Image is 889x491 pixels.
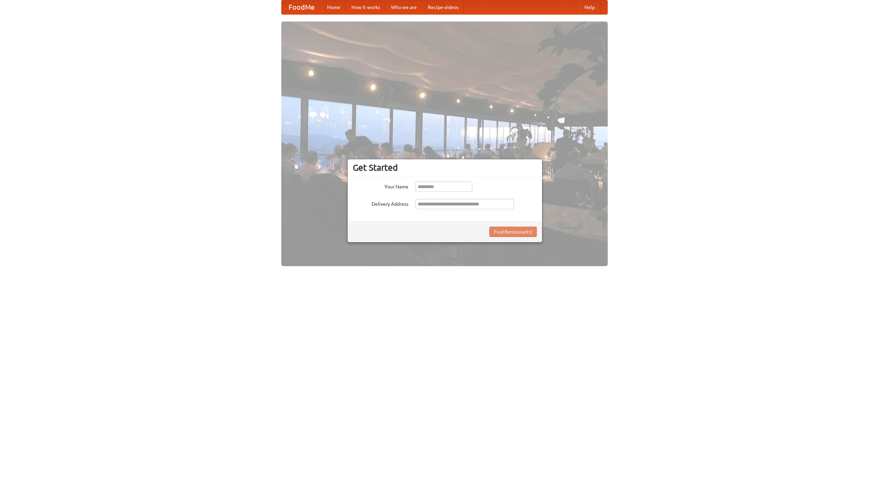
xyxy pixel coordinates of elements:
h3: Get Started [353,162,537,173]
a: Help [579,0,600,14]
a: Who we are [385,0,422,14]
a: Recipe videos [422,0,464,14]
label: Delivery Address [353,199,408,208]
button: Find Restaurants! [489,227,537,237]
a: How it works [346,0,385,14]
a: FoodMe [282,0,322,14]
label: Your Name [353,181,408,190]
a: Home [322,0,346,14]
